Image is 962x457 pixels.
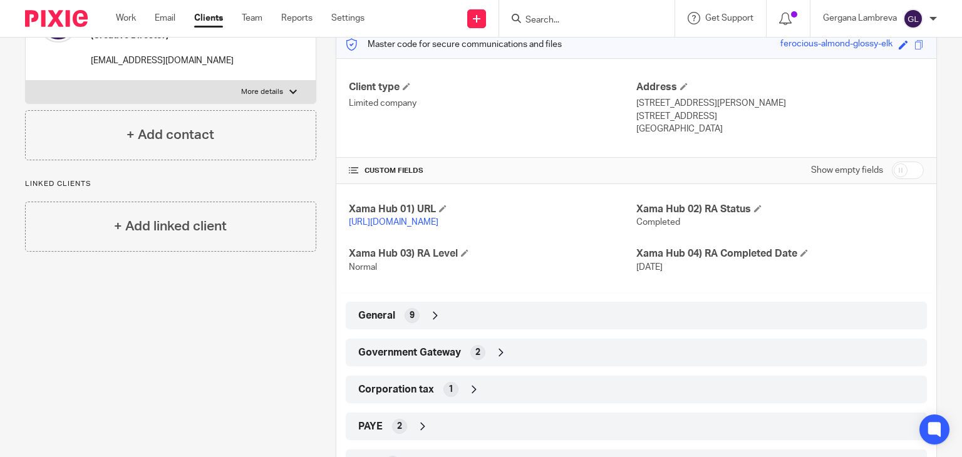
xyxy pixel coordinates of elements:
h4: + Add contact [127,125,214,145]
h4: Xama Hub 02) RA Status [636,203,924,216]
p: More details [241,87,283,97]
a: Team [242,12,262,24]
span: Get Support [705,14,753,23]
span: Normal [349,263,377,272]
a: [URL][DOMAIN_NAME] [349,218,438,227]
h4: CUSTOM FIELDS [349,166,636,176]
p: [EMAIL_ADDRESS][DOMAIN_NAME] [91,54,266,67]
img: svg%3E [903,9,923,29]
span: 1 [448,383,453,396]
h4: Client type [349,81,636,94]
input: Search [524,15,637,26]
h4: Xama Hub 03) RA Level [349,247,636,260]
h4: + Add linked client [114,217,227,236]
span: Government Gateway [358,346,461,359]
a: Reports [281,12,313,24]
span: 9 [410,309,415,322]
p: Limited company [349,97,636,110]
h4: Xama Hub 04) RA Completed Date [636,247,924,260]
a: Settings [331,12,365,24]
span: General [358,309,395,322]
p: [GEOGRAPHIC_DATA] [636,123,924,135]
a: Work [116,12,136,24]
label: Show empty fields [811,164,883,177]
div: ferocious-almond-glossy-elk [780,38,892,52]
p: Linked clients [25,179,316,189]
span: [DATE] [636,263,663,272]
h4: Xama Hub 01) URL [349,203,636,216]
p: [STREET_ADDRESS][PERSON_NAME] [636,97,924,110]
span: PAYE [358,420,383,433]
p: Gergana Lambreva [823,12,897,24]
a: Clients [194,12,223,24]
span: 2 [397,420,402,433]
span: Corporation tax [358,383,434,396]
span: 2 [475,346,480,359]
span: Completed [636,218,680,227]
h4: Address [636,81,924,94]
img: Pixie [25,10,88,27]
a: Email [155,12,175,24]
p: Master code for secure communications and files [346,38,562,51]
p: [STREET_ADDRESS] [636,110,924,123]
